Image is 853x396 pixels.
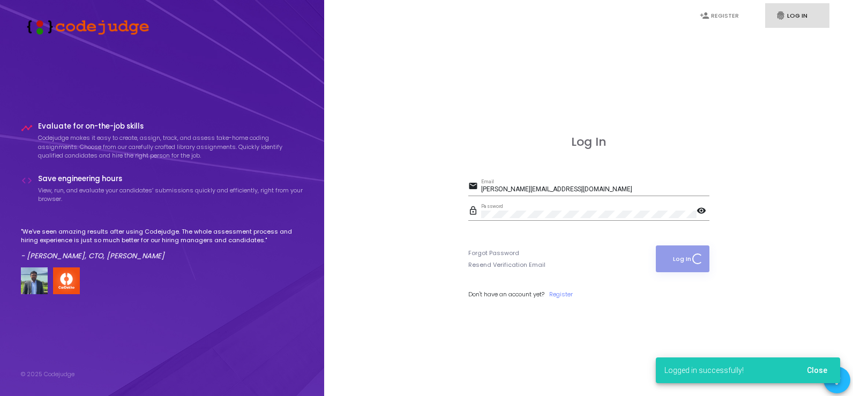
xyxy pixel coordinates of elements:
a: Resend Verification Email [468,260,545,270]
div: © 2025 Codejudge [21,370,74,379]
span: Close [807,366,827,375]
button: Close [798,361,836,380]
a: Forgot Password [468,249,519,258]
p: Codejudge makes it easy to create, assign, track, and assess take-home coding assignments. Choose... [38,133,304,160]
p: "We've seen amazing results after using Codejudge. The whole assessment process and hiring experi... [21,227,304,245]
mat-icon: lock_outline [468,205,481,218]
mat-icon: visibility [697,205,709,218]
span: Logged in successfully! [664,365,744,376]
i: fingerprint [776,11,785,20]
a: person_addRegister [689,3,753,28]
h3: Log In [468,135,709,149]
button: Log In [656,245,709,272]
i: person_add [700,11,709,20]
a: fingerprintLog In [765,3,829,28]
img: company-logo [53,267,80,294]
a: Register [549,290,573,299]
h4: Evaluate for on-the-job skills [38,122,304,131]
em: - [PERSON_NAME], CTO, [PERSON_NAME] [21,251,164,261]
h4: Save engineering hours [38,175,304,183]
input: Email [481,186,709,193]
span: Don't have an account yet? [468,290,544,298]
p: View, run, and evaluate your candidates’ submissions quickly and efficiently, right from your bro... [38,186,304,204]
mat-icon: email [468,181,481,193]
i: code [21,175,33,186]
i: timeline [21,122,33,134]
img: user image [21,267,48,294]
